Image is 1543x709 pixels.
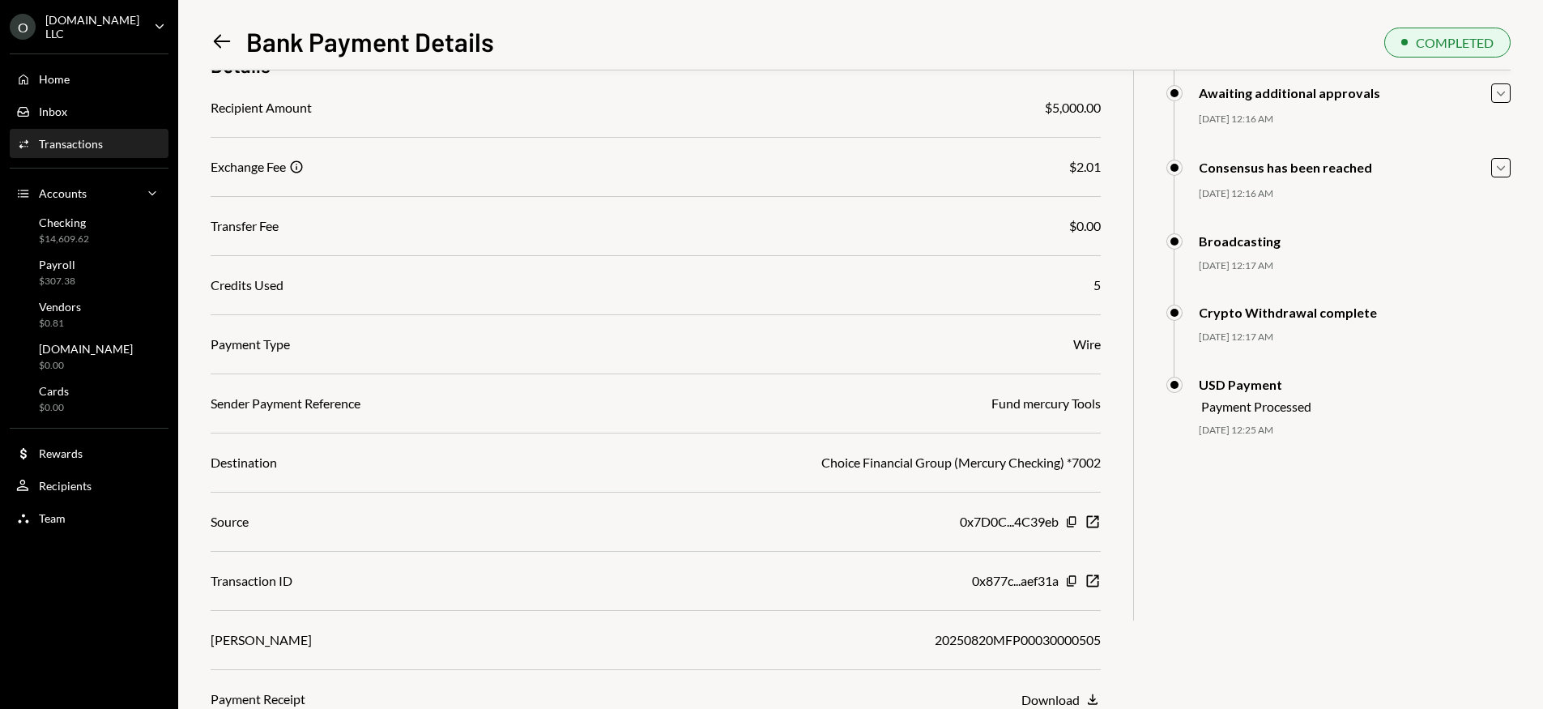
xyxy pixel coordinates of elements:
div: COMPLETED [1416,35,1494,50]
a: Cards$0.00 [10,379,168,418]
a: Vendors$0.81 [10,295,168,334]
a: Payroll$307.38 [10,253,168,292]
button: Download [1021,691,1101,709]
div: O [10,14,36,40]
div: Transfer Fee [211,216,279,236]
a: Home [10,64,168,93]
h1: Bank Payment Details [246,25,494,58]
div: $0.00 [39,359,133,373]
div: [PERSON_NAME] [211,630,312,650]
div: Consensus has been reached [1199,160,1372,175]
div: $5,000.00 [1045,98,1101,117]
div: 5 [1093,275,1101,295]
div: Awaiting additional approvals [1199,85,1380,100]
div: 20250820MFP00030000505 [935,630,1101,650]
div: [DATE] 12:16 AM [1199,187,1511,201]
div: [DATE] 12:25 AM [1199,424,1511,438]
div: [DOMAIN_NAME] [39,342,133,356]
div: 0x7D0C...4C39eb [960,512,1059,532]
div: Recipients [39,479,92,493]
div: Payment Receipt [211,690,305,709]
a: [DOMAIN_NAME]$0.00 [10,337,168,376]
div: Team [39,511,66,525]
div: $307.38 [39,275,75,288]
div: Download [1021,692,1080,707]
div: [DOMAIN_NAME] LLC [45,13,141,41]
div: [DATE] 12:16 AM [1199,113,1511,126]
div: Inbox [39,105,67,118]
div: Transactions [39,137,103,151]
div: [DATE] 12:17 AM [1199,259,1511,273]
div: Cards [39,384,69,398]
div: Fund mercury Tools [991,394,1101,413]
div: $2.01 [1069,157,1101,177]
div: [DATE] 12:17 AM [1199,331,1511,344]
a: Checking$14,609.62 [10,211,168,250]
a: Accounts [10,178,168,207]
div: $14,609.62 [39,233,89,246]
div: Accounts [39,186,87,200]
div: Vendors [39,300,81,314]
div: Home [39,72,70,86]
div: Payment Type [211,335,290,354]
div: Payment Processed [1201,399,1311,414]
div: Destination [211,453,277,472]
a: Rewards [10,438,168,468]
a: Inbox [10,96,168,126]
div: Broadcasting [1199,233,1281,249]
div: Choice Financial Group (Mercury Checking) *7002 [821,453,1101,472]
div: Checking [39,216,89,229]
a: Recipients [10,471,168,500]
a: Team [10,503,168,532]
div: 0x877c...aef31a [972,571,1059,591]
div: $0.00 [1069,216,1101,236]
a: Transactions [10,129,168,158]
div: Rewards [39,446,83,460]
div: Source [211,512,249,532]
div: $0.81 [39,317,81,331]
div: Recipient Amount [211,98,312,117]
div: Crypto Withdrawal complete [1199,305,1377,320]
div: $0.00 [39,401,69,415]
div: USD Payment [1199,377,1311,392]
div: Exchange Fee [211,157,286,177]
div: Sender Payment Reference [211,394,360,413]
div: Credits Used [211,275,283,295]
div: Transaction ID [211,571,292,591]
div: Wire [1073,335,1101,354]
div: Payroll [39,258,75,271]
